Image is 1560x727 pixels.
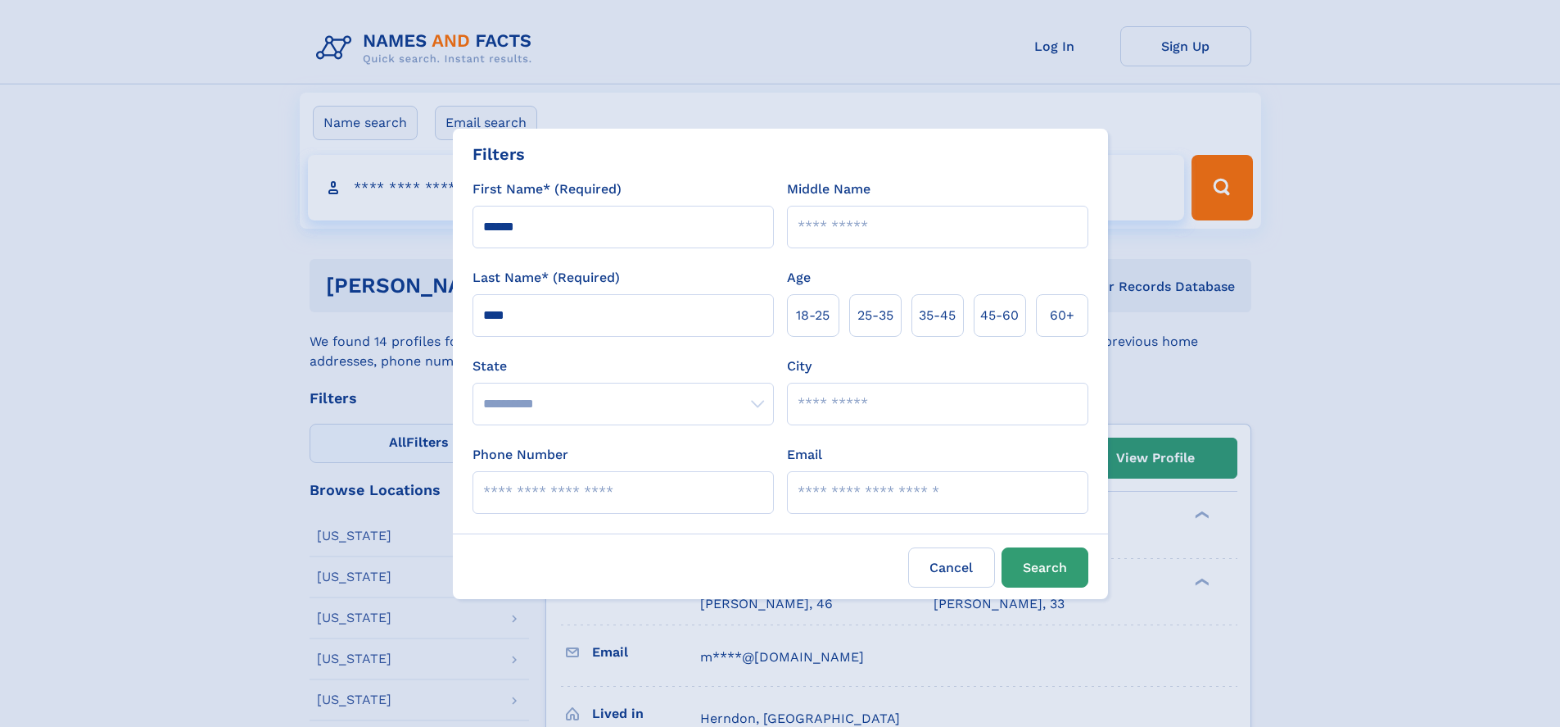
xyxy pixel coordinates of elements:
[787,268,811,288] label: Age
[787,179,870,199] label: Middle Name
[796,306,830,325] span: 18‑25
[473,268,620,288] label: Last Name* (Required)
[473,179,622,199] label: First Name* (Required)
[787,445,822,465] label: Email
[1050,306,1074,325] span: 60+
[787,357,812,376] label: City
[473,445,568,465] label: Phone Number
[1002,548,1088,588] button: Search
[980,306,1019,325] span: 45‑60
[473,357,774,376] label: State
[919,306,956,325] span: 35‑45
[908,548,995,588] label: Cancel
[473,142,525,166] div: Filters
[857,306,893,325] span: 25‑35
